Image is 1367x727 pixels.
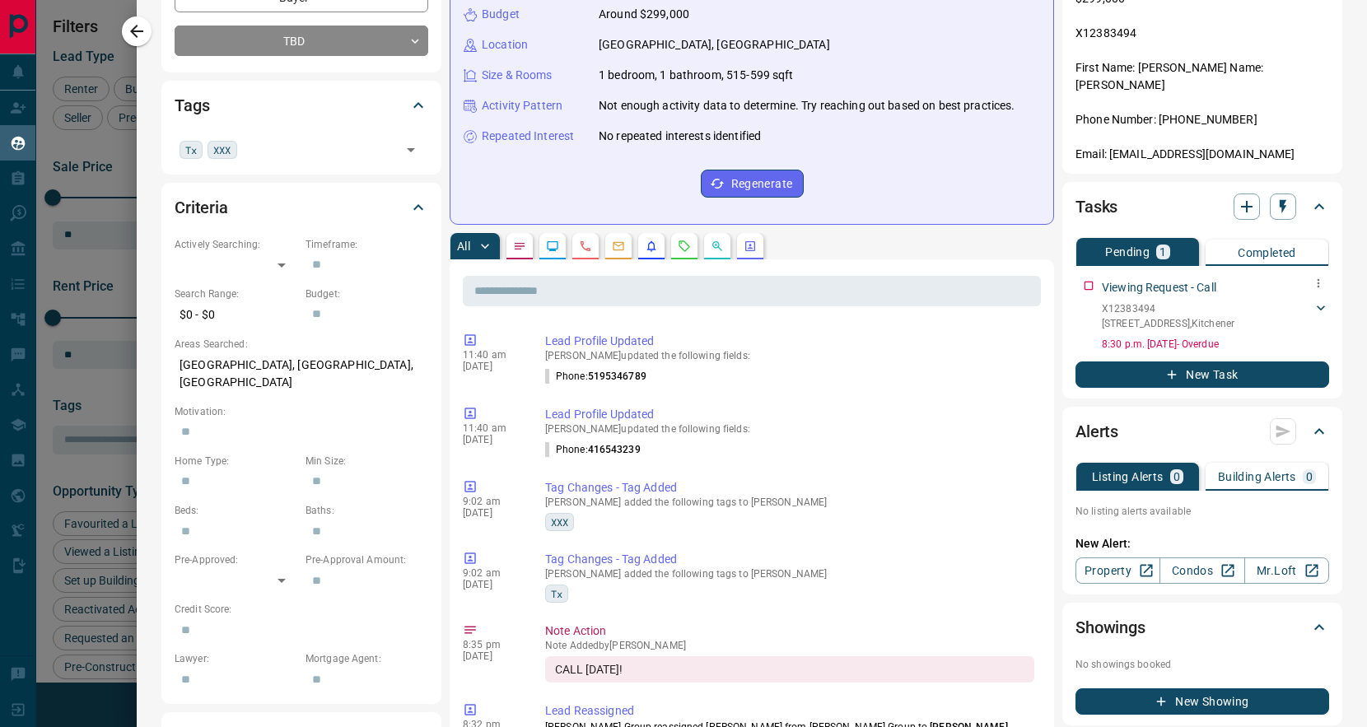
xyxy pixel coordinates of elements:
p: No listing alerts available [1075,504,1329,519]
p: Baths: [306,503,428,518]
p: 0 [1173,471,1180,482]
p: [DATE] [463,361,520,372]
p: Lead Profile Updated [545,333,1034,350]
p: Pre-Approval Amount: [306,552,428,567]
p: No repeated interests identified [599,128,761,145]
p: Size & Rooms [482,67,553,84]
div: Showings [1075,608,1329,647]
div: Tags [175,86,428,125]
svg: Listing Alerts [645,240,658,253]
p: 0 [1306,471,1313,482]
p: Phone : [545,442,641,457]
p: 1 [1159,246,1166,258]
p: Note Action [545,622,1034,640]
p: Min Size: [306,454,428,468]
p: [STREET_ADDRESS] , Kitchener [1102,316,1234,331]
p: 8:30 p.m. [DATE] - Overdue [1102,337,1329,352]
p: Building Alerts [1218,471,1296,482]
p: [DATE] [463,507,520,519]
p: Budget [482,6,520,23]
p: 11:40 am [463,349,520,361]
p: 1 bedroom, 1 bathroom, 515-599 sqft [599,67,794,84]
p: 9:02 am [463,567,520,579]
p: Pending [1105,246,1150,258]
button: New Task [1075,361,1329,388]
p: Completed [1238,247,1296,259]
p: [GEOGRAPHIC_DATA], [GEOGRAPHIC_DATA], [GEOGRAPHIC_DATA] [175,352,428,396]
div: Criteria [175,188,428,227]
div: Tasks [1075,187,1329,226]
p: X12383494 [1102,301,1234,316]
svg: Agent Actions [744,240,757,253]
p: Timeframe: [306,237,428,252]
p: Around $299,000 [599,6,689,23]
p: Home Type: [175,454,297,468]
p: Pre-Approved: [175,552,297,567]
h2: Showings [1075,614,1145,641]
p: Lawyer: [175,651,297,666]
span: XXX [213,142,231,158]
p: [PERSON_NAME] updated the following fields: [545,350,1034,361]
p: All [457,240,470,252]
p: New Alert: [1075,535,1329,552]
a: Property [1075,557,1160,584]
p: 8:35 pm [463,639,520,650]
svg: Notes [513,240,526,253]
svg: Calls [579,240,592,253]
p: Tag Changes - Tag Added [545,479,1034,496]
p: 9:02 am [463,496,520,507]
p: Areas Searched: [175,337,428,352]
svg: Opportunities [711,240,724,253]
div: TBD [175,26,428,56]
a: Mr.Loft [1244,557,1329,584]
p: Tag Changes - Tag Added [545,551,1034,568]
p: [DATE] [463,650,520,662]
p: Actively Searching: [175,237,297,252]
p: [DATE] [463,579,520,590]
svg: Emails [612,240,625,253]
p: Budget: [306,287,428,301]
button: Regenerate [701,170,804,198]
p: Credit Score: [175,602,428,617]
h2: Tasks [1075,193,1117,220]
p: [GEOGRAPHIC_DATA], [GEOGRAPHIC_DATA] [599,36,830,54]
h2: Tags [175,92,209,119]
p: Location [482,36,528,54]
div: CALL [DATE]! [545,656,1034,683]
div: X12383494[STREET_ADDRESS],Kitchener [1102,298,1329,334]
button: Open [399,138,422,161]
span: Tx [551,585,562,602]
p: Viewing Request - Call [1102,279,1216,296]
p: [PERSON_NAME] added the following tags to [PERSON_NAME] [545,568,1034,580]
h2: Criteria [175,194,228,221]
a: Condos [1159,557,1244,584]
p: $0 - $0 [175,301,297,329]
span: 5195346789 [588,370,646,382]
p: No showings booked [1075,657,1329,672]
p: Repeated Interest [482,128,574,145]
p: Activity Pattern [482,97,562,114]
svg: Requests [678,240,691,253]
p: [DATE] [463,434,520,445]
p: Mortgage Agent: [306,651,428,666]
p: Not enough activity data to determine. Try reaching out based on best practices. [599,97,1015,114]
span: XXX [551,514,568,530]
h2: Alerts [1075,418,1118,445]
p: [PERSON_NAME] updated the following fields: [545,423,1034,435]
p: Beds: [175,503,297,518]
div: Alerts [1075,412,1329,451]
p: Lead Profile Updated [545,406,1034,423]
p: Phone : [545,369,646,384]
p: Search Range: [175,287,297,301]
p: Listing Alerts [1092,471,1164,482]
svg: Lead Browsing Activity [546,240,559,253]
p: Note Added by [PERSON_NAME] [545,640,1034,651]
button: New Showing [1075,688,1329,715]
p: 11:40 am [463,422,520,434]
p: Lead Reassigned [545,702,1034,720]
span: 416543239 [588,444,641,455]
p: Motivation: [175,404,428,419]
span: Tx [185,142,197,158]
p: [PERSON_NAME] added the following tags to [PERSON_NAME] [545,496,1034,508]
